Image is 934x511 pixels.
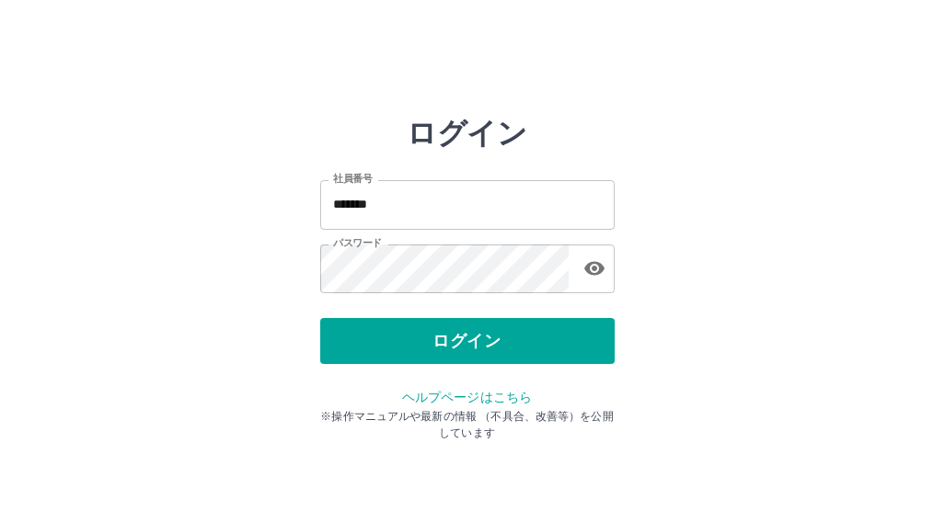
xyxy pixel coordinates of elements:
[407,116,527,151] h2: ログイン
[320,408,615,441] p: ※操作マニュアルや最新の情報 （不具合、改善等）を公開しています
[402,390,532,404] a: ヘルプページはこちら
[320,318,615,364] button: ログイン
[333,236,382,250] label: パスワード
[333,172,372,186] label: 社員番号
